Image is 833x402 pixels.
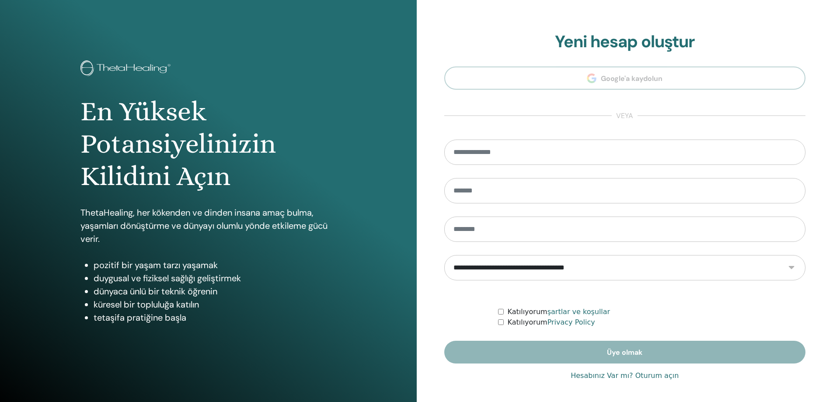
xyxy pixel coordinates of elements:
[94,259,336,272] li: pozitif bir yaşam tarzı yaşamak
[94,311,336,324] li: tetaşifa pratiğine başla
[444,32,806,52] h2: Yeni hesap oluştur
[547,318,595,326] a: Privacy Policy
[94,272,336,285] li: duygusal ve fiziksel sağlığı geliştirmek
[80,95,336,193] h1: En Yüksek Potansiyelinizin Kilidini Açın
[94,285,336,298] li: dünyaca ünlü bir teknik öğrenin
[507,307,610,317] label: Katılıyorum
[507,317,595,328] label: Katılıyorum
[547,308,610,316] a: şartlar ve koşullar
[94,298,336,311] li: küresel bir topluluğa katılın
[571,371,679,381] a: Hesabınız Var mı? Oturum açın
[80,206,336,245] p: ThetaHealing, her kökenden ve dinden insana amaç bulma, yaşamları dönüştürme ve dünyayı olumlu yö...
[612,111,638,121] span: veya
